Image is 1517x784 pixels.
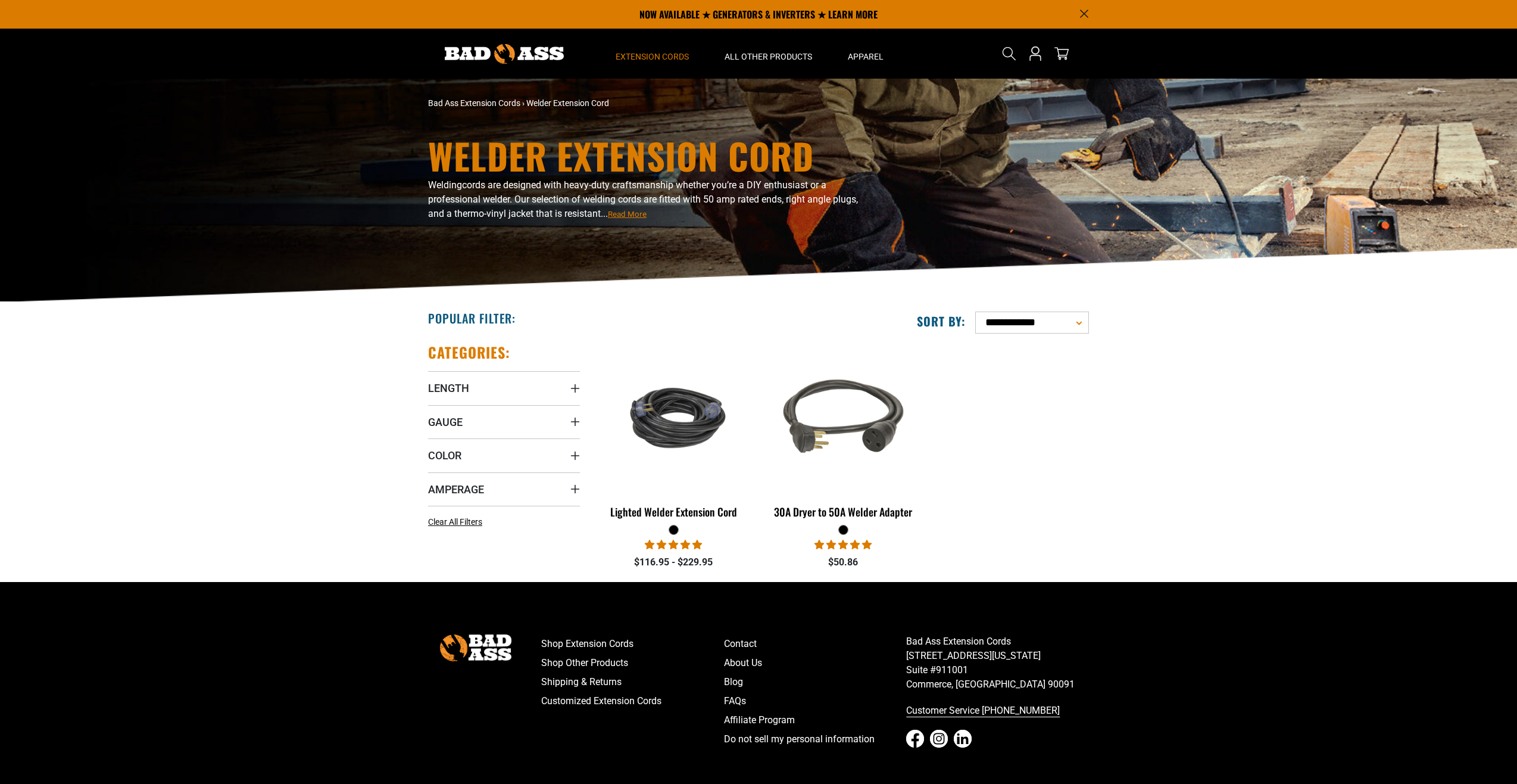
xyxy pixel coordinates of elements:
span: Color [428,449,461,462]
h2: Popular Filter: [428,310,516,326]
a: Clear All Filters [428,516,487,528]
div: $50.86 [767,555,919,570]
a: Bad Ass Extension Cords [428,98,520,108]
a: black Lighted Welder Extension Cord [598,343,750,524]
label: Sort by: [917,313,966,329]
span: Apparel [848,51,884,62]
img: Bad Ass Extension Cords [445,44,564,64]
h2: Categories: [428,343,510,362]
span: All Other Products [725,51,812,62]
div: $116.95 - $229.95 [598,555,750,570]
img: Bad Ass Extension Cords [440,634,511,661]
h1: Welder Extension Cord [428,138,863,173]
span: cords are designed with heavy-duty craftsmanship whether you’re a DIY enthusiast or a professiona... [428,179,858,219]
a: black 30A Dryer to 50A Welder Adapter [767,343,919,524]
a: Shipping & Returns [541,673,724,692]
span: 5.00 stars [814,539,872,550]
span: Extension Cords [616,51,689,62]
img: black [599,372,749,463]
p: Bad Ass Extension Cords [STREET_ADDRESS][US_STATE] Suite #911001 Commerce, [GEOGRAPHIC_DATA] 90091 [906,634,1089,692]
span: Length [428,381,469,395]
span: Clear All Filters [428,517,482,527]
p: Welding [428,178,863,221]
a: Blog [724,673,907,692]
span: › [522,98,525,108]
a: Contact [724,634,907,654]
summary: Gauge [428,405,580,438]
a: Do not sell my personal information [724,730,907,749]
summary: Color [428,438,580,472]
summary: Apparel [830,29,901,79]
a: Customer Service [PHONE_NUMBER] [906,701,1089,720]
div: 30A Dryer to 50A Welder Adapter [767,506,919,517]
div: Lighted Welder Extension Cord [598,506,750,517]
img: black [768,349,918,486]
a: Shop Other Products [541,654,724,673]
summary: Amperage [428,472,580,506]
span: Read More [608,210,647,219]
summary: All Other Products [707,29,830,79]
a: About Us [724,654,907,673]
span: Welder Extension Cord [526,98,609,108]
a: Affiliate Program [724,711,907,730]
a: Shop Extension Cords [541,634,724,654]
a: Customized Extension Cords [541,692,724,711]
nav: breadcrumbs [428,97,863,110]
summary: Search [1000,44,1019,63]
span: 5.00 stars [645,539,702,550]
summary: Length [428,371,580,405]
span: Gauge [428,415,463,429]
span: Amperage [428,483,484,496]
a: FAQs [724,692,907,711]
summary: Extension Cords [598,29,707,79]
